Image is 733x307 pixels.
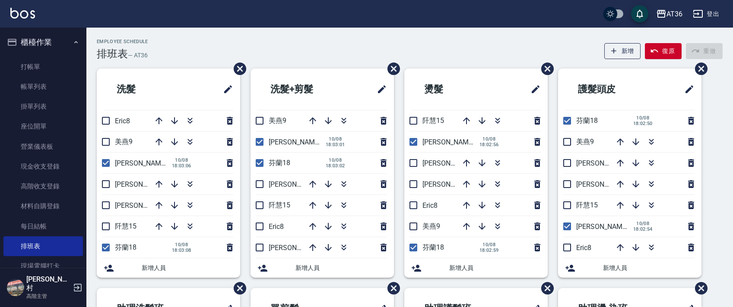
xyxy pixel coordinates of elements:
[422,180,482,188] span: [PERSON_NAME]11
[3,77,83,97] a: 帳單列表
[645,43,682,59] button: 復原
[479,242,499,247] span: 10/08
[371,79,387,100] span: 修改班表的標題
[115,159,175,167] span: [PERSON_NAME]16
[326,136,345,142] span: 10/08
[535,276,555,301] span: 刪除班表
[422,116,444,125] span: 阡慧15
[381,56,401,81] span: 刪除班表
[689,276,709,301] span: 刪除班表
[10,8,35,19] img: Logo
[689,6,723,22] button: 登出
[115,117,130,125] span: Eric8
[422,159,478,167] span: [PERSON_NAME]6
[411,74,491,105] h2: 燙髮
[115,180,175,188] span: [PERSON_NAME]11
[604,43,641,59] button: 新增
[26,275,70,292] h5: [PERSON_NAME]村
[115,243,136,251] span: 芬蘭18
[576,116,598,125] span: 芬蘭18
[3,216,83,236] a: 每日結帳
[3,196,83,216] a: 材料自購登錄
[535,56,555,81] span: 刪除班表
[172,247,191,253] span: 18:03:08
[422,222,440,230] span: 美燕9
[326,163,345,169] span: 18:03:02
[633,115,653,121] span: 10/08
[479,136,499,142] span: 10/08
[257,74,349,105] h2: 洗髮+剪髮
[653,5,686,23] button: AT36
[479,247,499,253] span: 18:02:59
[269,138,328,146] span: [PERSON_NAME]16
[227,276,248,301] span: 刪除班表
[558,258,701,278] div: 新增人員
[576,180,636,188] span: [PERSON_NAME]11
[525,79,541,100] span: 修改班表的標題
[603,263,695,273] span: 新增人員
[269,180,328,188] span: [PERSON_NAME]11
[404,258,548,278] div: 新增人員
[422,138,482,146] span: [PERSON_NAME]16
[576,201,598,209] span: 阡慧15
[679,79,695,100] span: 修改班表的標題
[227,56,248,81] span: 刪除班表
[633,121,653,126] span: 18:02:50
[3,137,83,157] a: 營業儀表板
[3,236,83,256] a: 排班表
[115,138,133,146] span: 美燕9
[576,159,632,167] span: [PERSON_NAME]6
[97,39,148,44] h2: Employee Schedule
[295,263,387,273] span: 新增人員
[269,201,290,209] span: 阡慧15
[576,244,591,252] span: Eric8
[269,159,290,167] span: 芬蘭18
[479,142,499,147] span: 18:02:56
[326,142,345,147] span: 18:03:01
[97,48,128,60] h3: 排班表
[269,116,286,125] span: 美燕9
[381,276,401,301] span: 刪除班表
[172,163,191,169] span: 18:03:06
[3,256,83,276] a: 現場電腦打卡
[3,176,83,196] a: 高階收支登錄
[104,74,183,105] h2: 洗髮
[449,263,541,273] span: 新增人員
[3,157,83,176] a: 現金收支登錄
[689,56,709,81] span: 刪除班表
[218,79,233,100] span: 修改班表的標題
[565,74,654,105] h2: 護髮頭皮
[633,221,653,226] span: 10/08
[633,226,653,232] span: 18:02:54
[128,51,148,60] h6: — AT36
[631,5,648,22] button: save
[576,138,594,146] span: 美燕9
[115,222,136,230] span: 阡慧15
[172,157,191,163] span: 10/08
[422,201,438,210] span: Eric8
[422,243,444,251] span: 芬蘭18
[97,258,240,278] div: 新增人員
[26,292,70,300] p: 高階主管
[251,258,394,278] div: 新增人員
[3,31,83,53] button: 櫃檯作業
[326,157,345,163] span: 10/08
[269,222,284,231] span: Eric8
[3,116,83,136] a: 座位開單
[3,57,83,77] a: 打帳單
[7,279,24,296] img: Person
[576,222,636,231] span: [PERSON_NAME]16
[142,263,233,273] span: 新增人員
[666,9,682,19] div: AT36
[269,244,324,252] span: [PERSON_NAME]6
[172,242,191,247] span: 10/08
[115,201,171,210] span: [PERSON_NAME]6
[3,97,83,116] a: 掛單列表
